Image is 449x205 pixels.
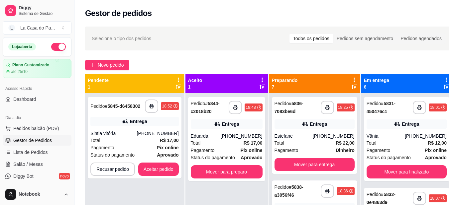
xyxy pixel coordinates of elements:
[13,149,48,156] span: Lista de Pedidos
[130,118,147,125] div: Entrega
[338,105,348,110] div: 18:25
[162,103,172,109] div: 18:52
[90,151,135,159] span: Status do pagamento
[425,148,447,153] strong: Pix online
[367,101,395,114] strong: # 5831-450476c1
[397,34,445,43] div: Pedidos agendados
[275,158,355,171] button: Mover para entrega
[367,147,391,154] span: Pagamento
[8,25,15,31] span: L
[51,43,66,51] button: Alterar Status
[275,101,289,106] span: Pedido
[367,192,381,197] span: Pedido
[13,137,52,144] span: Gestor de Pedidos
[289,34,333,43] div: Todos os pedidos
[19,5,69,11] span: Diggy
[364,84,389,90] p: 6
[13,161,43,168] span: Salão / Mesas
[92,35,151,42] span: Selecione o tipo dos pedidos
[367,154,411,161] span: Status do pagamento
[3,94,71,104] a: Dashboard
[191,147,215,154] span: Pagamento
[3,147,71,158] a: Lista de Pedidos
[19,11,69,16] span: Sistema de Gestão
[367,165,447,178] button: Mover para finalizado
[88,77,109,84] p: Pendente
[430,196,440,201] div: 18:07
[3,3,71,19] a: DiggySistema de Gestão
[160,138,179,143] strong: R$ 17,00
[85,60,129,70] button: Novo pedido
[157,145,178,150] strong: Pix online
[90,103,105,109] span: Pedido
[98,61,124,69] span: Novo pedido
[3,123,71,134] button: Pedidos balcão (PDV)
[246,105,256,110] div: 18:48
[85,8,152,19] h2: Gestor de pedidos
[275,139,284,147] span: Total
[19,191,61,197] span: Notebook
[13,96,36,102] span: Dashboard
[272,77,298,84] p: Preparando
[240,148,262,153] strong: Pix online
[3,21,71,34] button: Select a team
[272,84,298,90] p: 7
[3,59,71,78] a: Plano Customizadoaté 25/10
[402,121,419,127] div: Entrega
[3,83,71,94] div: Acesso Rápido
[188,84,202,90] p: 1
[137,130,179,137] div: [PHONE_NUMBER]
[275,101,303,114] strong: # 5836-7083be6d
[90,163,135,176] button: Recusar pedido
[430,105,440,110] div: 18:01
[428,140,447,146] strong: R$ 12,00
[3,112,71,123] div: Dia a dia
[191,139,201,147] span: Total
[222,121,239,127] div: Entrega
[221,133,263,139] div: [PHONE_NUMBER]
[3,159,71,170] a: Salão / Mesas
[338,188,348,194] div: 18:36
[188,77,202,84] p: Aceito
[191,154,235,161] span: Status do pagamento
[275,133,313,139] div: Estefane
[8,43,36,50] div: Loja aberta
[244,140,263,146] strong: R$ 17,00
[191,165,263,178] button: Mover para preparo
[3,171,71,181] a: Diggy Botnovo
[90,130,137,137] div: Sintia vitória
[191,101,220,114] strong: # 5844-c2018b20
[313,133,355,139] div: [PHONE_NUMBER]
[405,133,447,139] div: [PHONE_NUMBER]
[90,144,114,151] span: Pagamento
[138,163,179,176] button: Aceitar pedido
[105,103,141,109] strong: # 5845-d6458302
[191,133,221,139] div: Eduarda
[3,183,71,193] a: KDS
[90,63,95,67] span: plus
[90,137,100,144] span: Total
[3,135,71,146] a: Gestor de Pedidos
[275,184,289,190] span: Pedido
[367,192,395,205] strong: # 5832-0e4863d9
[13,173,34,179] span: Diggy Bot
[367,139,377,147] span: Total
[13,125,59,132] span: Pedidos balcão (PDV)
[20,25,55,31] div: La Casa do Pa ...
[367,133,405,139] div: Vânia
[157,152,178,158] strong: aprovado
[3,186,71,202] button: Notebook
[367,101,381,106] span: Pedido
[336,140,355,146] strong: R$ 22,00
[241,155,262,160] strong: aprovado
[11,69,28,74] article: até 25/10
[12,63,49,68] article: Plano Customizado
[425,155,447,160] strong: aprovado
[275,184,303,198] strong: # 5838-a3056f46
[88,84,109,90] p: 1
[333,34,397,43] div: Pedidos sem agendamento
[275,147,298,154] span: Pagamento
[310,121,327,127] div: Entrega
[191,101,205,106] span: Pedido
[336,148,355,153] strong: Dinheiro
